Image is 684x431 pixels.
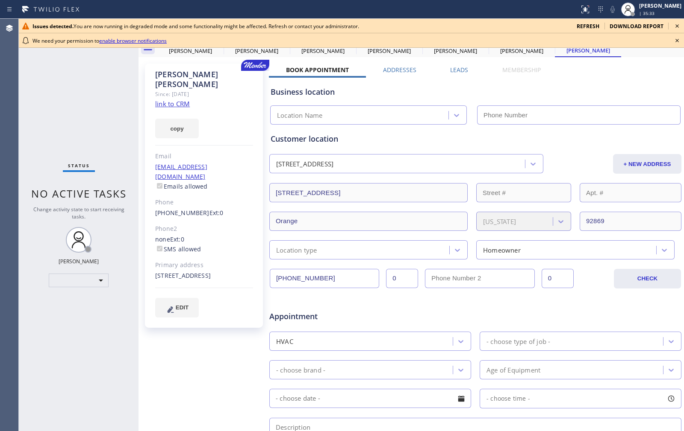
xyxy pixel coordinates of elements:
[291,47,355,55] div: [PERSON_NAME]
[155,182,208,190] label: Emails allowed
[176,304,189,311] span: EDIT
[155,198,253,207] div: Phone
[269,389,471,408] input: - choose date -
[155,151,253,161] div: Email
[580,183,681,202] input: Apt. #
[155,235,253,254] div: none
[276,245,317,255] div: Location type
[33,206,124,220] span: Change activity state to start receiving tasks.
[486,394,530,402] span: - choose time -
[276,159,333,169] div: [STREET_ADDRESS]
[486,336,550,346] div: - choose type of job -
[271,133,680,145] div: Customer location
[580,212,681,231] input: ZIP
[383,66,416,74] label: Addresses
[32,23,570,30] div: You are now running in degraded mode and some functionality might be affected. Refresh or contact...
[450,66,468,74] label: Leads
[577,23,599,30] span: refresh
[270,269,379,288] input: Phone Number
[614,269,681,288] button: CHECK
[157,183,162,189] input: Emails allowed
[423,47,488,55] div: [PERSON_NAME]
[286,66,349,74] label: Book Appointment
[99,37,167,44] a: enable browser notifications
[155,119,199,138] button: copy
[269,212,468,231] input: City
[32,23,74,30] b: Issues detected.
[59,258,99,265] div: [PERSON_NAME]
[155,260,253,270] div: Primary address
[49,274,109,287] div: ​
[607,3,619,15] button: Mute
[542,269,574,288] input: Ext. 2
[224,47,289,55] div: [PERSON_NAME]
[269,311,406,322] span: Appointment
[502,66,541,74] label: Membership
[276,365,325,375] div: - choose brand -
[155,209,209,217] a: [PHONE_NUMBER]
[155,298,199,317] button: EDIT
[477,105,681,125] input: Phone Number
[157,246,162,251] input: SMS allowed
[271,86,680,98] div: Business location
[155,89,253,99] div: Since: [DATE]
[32,37,167,44] span: We need your permission to
[209,209,224,217] span: Ext: 0
[155,245,201,253] label: SMS allowed
[486,365,540,375] div: Age of Equipment
[613,154,681,174] button: + NEW ADDRESS
[483,245,521,255] div: Homeowner
[269,183,468,202] input: Address
[276,336,293,346] div: HVAC
[357,47,422,55] div: [PERSON_NAME]
[155,271,253,281] div: [STREET_ADDRESS]
[170,235,184,243] span: Ext: 0
[277,111,323,120] div: Location Name
[489,47,554,55] div: [PERSON_NAME]
[31,186,127,201] span: No active tasks
[639,2,681,9] div: [PERSON_NAME]
[158,47,223,55] div: [PERSON_NAME]
[556,47,620,54] div: [PERSON_NAME]
[155,163,207,181] a: [EMAIL_ADDRESS][DOMAIN_NAME]
[155,99,190,108] a: link to CRM
[68,163,90,169] span: Status
[610,23,663,30] span: download report
[155,70,253,89] div: [PERSON_NAME] [PERSON_NAME]
[386,269,418,288] input: Ext.
[639,10,655,16] span: | 35:33
[425,269,534,288] input: Phone Number 2
[476,183,571,202] input: Street #
[155,224,253,234] div: Phone2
